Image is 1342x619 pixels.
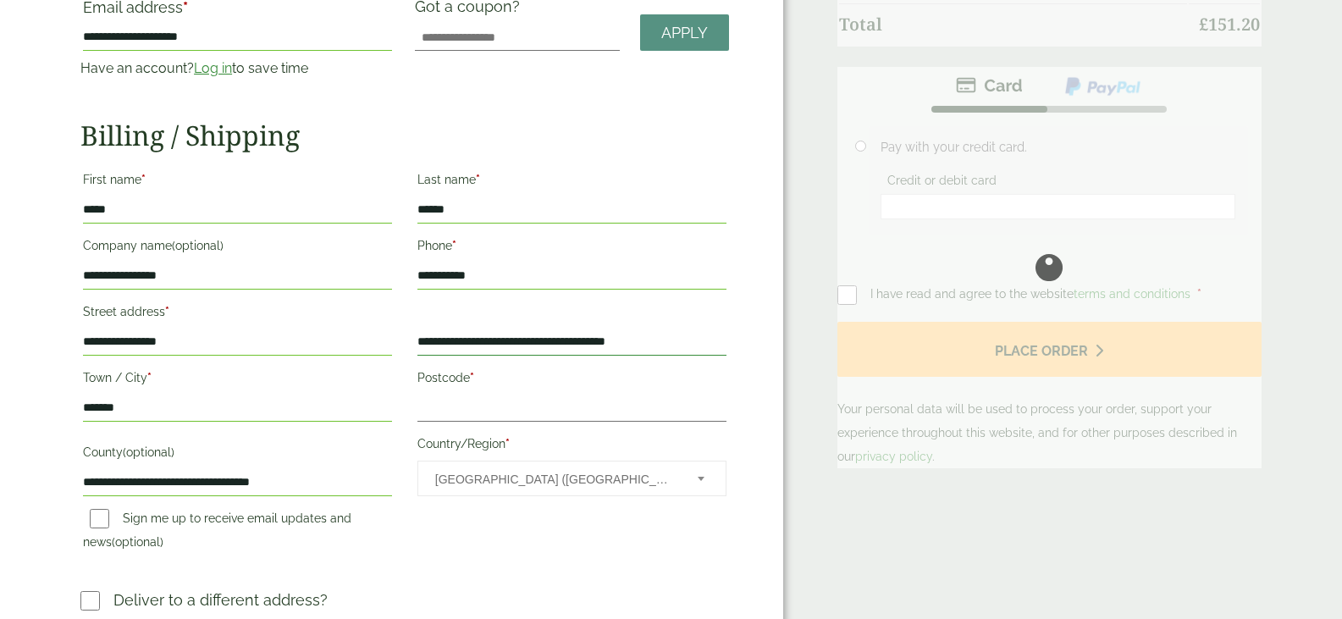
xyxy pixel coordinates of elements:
label: Postcode [417,366,726,395]
p: Have an account? to save time [80,58,395,79]
p: Deliver to a different address? [113,589,328,611]
label: Last name [417,168,726,196]
label: County [83,440,392,469]
abbr: required [476,173,480,186]
span: (optional) [172,239,224,252]
abbr: required [470,371,474,384]
label: Country/Region [417,432,726,461]
abbr: required [452,239,456,252]
input: Sign me up to receive email updates and news(optional) [90,509,109,528]
label: Town / City [83,366,392,395]
span: Country/Region [417,461,726,496]
abbr: required [165,305,169,318]
h2: Billing / Shipping [80,119,728,152]
span: Apply [661,24,708,42]
label: First name [83,168,392,196]
span: (optional) [123,445,174,459]
span: United Kingdom (UK) [435,461,675,497]
a: Log in [194,60,232,76]
label: Sign me up to receive email updates and news [83,511,351,554]
label: Company name [83,234,392,263]
abbr: required [147,371,152,384]
label: Street address [83,300,392,329]
a: Apply [640,14,729,51]
span: (optional) [112,535,163,549]
abbr: required [141,173,146,186]
label: Phone [417,234,726,263]
abbr: required [505,437,510,450]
